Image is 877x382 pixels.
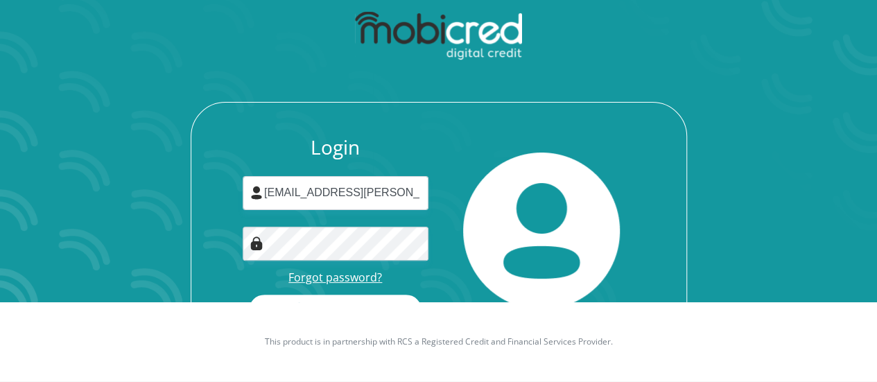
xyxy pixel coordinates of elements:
img: user-icon image [250,186,263,200]
button: Processing [249,295,422,326]
img: Image [250,236,263,250]
input: Username [243,176,428,210]
a: Forgot password? [288,270,382,285]
p: This product is in partnership with RCS a Registered Credit and Financial Services Provider. [54,336,824,348]
h3: Login [243,136,428,159]
img: mobicred logo [355,12,522,60]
